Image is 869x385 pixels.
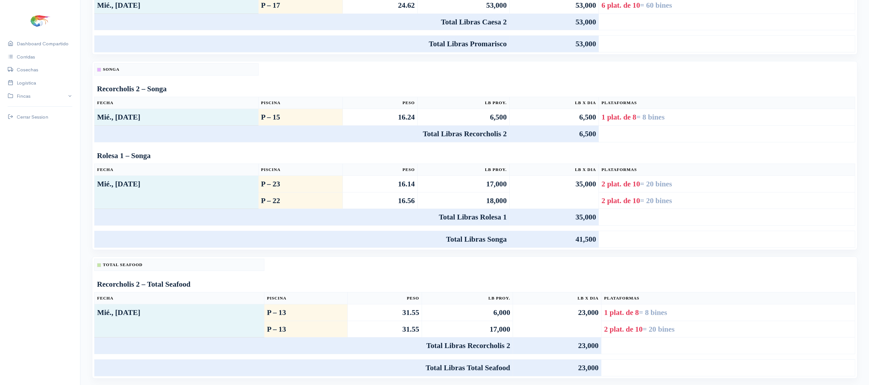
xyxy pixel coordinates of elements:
[417,175,509,192] td: 17,000
[95,64,259,76] th: Songa
[417,97,509,109] th: Lb Proy.
[95,175,259,209] td: Mié., [DATE]
[95,292,264,304] th: Fecha
[258,175,343,192] td: P – 23
[264,292,348,304] th: Piscina
[601,112,852,123] div: 1 plat. de 8
[509,36,599,52] td: 53,000
[348,321,422,337] td: 31.55
[95,97,259,109] th: Fecha
[95,125,510,142] td: Total Libras Recorcholis 2
[343,192,417,209] td: 16.56
[509,109,599,125] td: 6,500
[422,321,513,337] td: 17,000
[95,164,259,176] th: Fecha
[422,304,513,321] td: 6,000
[95,109,259,125] td: Mié., [DATE]
[343,97,417,109] th: Peso
[640,180,672,188] span: = 20 bines
[95,36,510,52] td: Total Libras Promarisco
[513,360,601,376] td: 23,000
[95,148,855,164] td: Rolesa 1 – Songa
[604,307,852,318] div: 1 plat. de 8
[95,304,264,337] td: Mié., [DATE]
[509,125,599,142] td: 6,500
[343,175,417,192] td: 16.14
[422,292,513,304] th: Lb Proy.
[509,209,599,226] td: 35,000
[348,304,422,321] td: 31.55
[258,192,343,209] td: P – 22
[258,109,343,125] td: P – 15
[258,164,343,176] th: Piscina
[509,97,599,109] th: Lb x Dia
[258,97,343,109] th: Piscina
[640,196,672,205] span: = 20 bines
[95,13,510,30] td: Total Libras Caesa 2
[95,360,513,376] td: Total Libras Total Seafood
[601,178,852,190] div: 2 plat. de 10
[509,164,599,176] th: Lb x Dia
[643,325,675,333] span: = 20 bines
[95,276,855,292] td: Recorcholis 2 – Total Seafood
[509,175,599,209] td: 35,000
[417,109,509,125] td: 6,500
[639,308,667,317] span: = 8 bines
[95,81,855,97] td: Recorcholis 2 – Songa
[599,97,855,109] th: Plataformas
[513,304,601,337] td: 23,000
[95,209,510,226] td: Total Libras Rolesa 1
[264,321,348,337] td: P – 13
[348,292,422,304] th: Peso
[343,164,417,176] th: Peso
[264,304,348,321] td: P – 13
[601,195,852,206] div: 2 plat. de 10
[95,259,264,271] th: Total Seafood
[513,292,601,304] th: Lb x Dia
[604,324,852,335] div: 2 plat. de 10
[599,164,855,176] th: Plataformas
[601,292,855,304] th: Plataformas
[417,164,509,176] th: Lb Proy.
[513,337,601,354] td: 23,000
[95,231,510,248] td: Total Libras Songa
[343,109,417,125] td: 16.24
[95,337,513,354] td: Total Libras Recorcholis 2
[509,13,599,30] td: 53,000
[636,113,664,121] span: = 8 bines
[417,192,509,209] td: 18,000
[509,231,599,248] td: 41,500
[640,1,672,9] span: = 60 bines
